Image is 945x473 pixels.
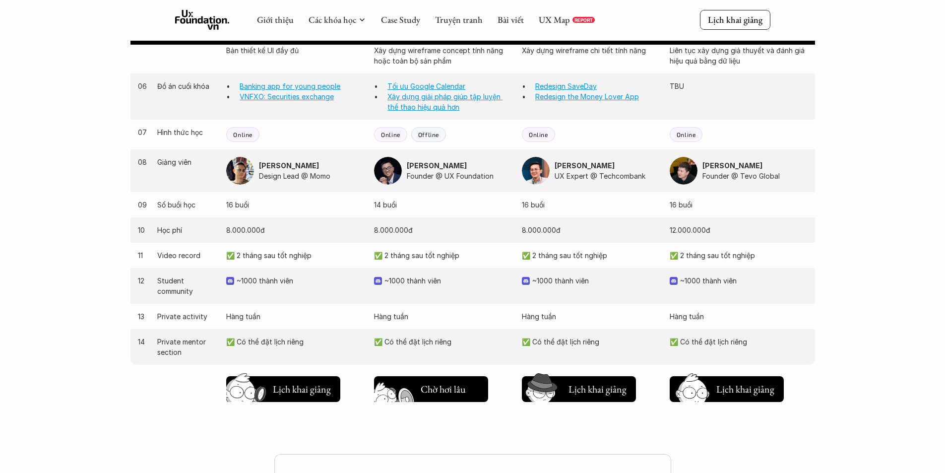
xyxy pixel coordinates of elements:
p: 8.000.000đ [522,225,660,235]
p: ~1000 thành viên [532,275,660,286]
a: Banking app for young people [240,82,340,90]
p: ✅ 2 tháng sau tốt nghiệp [670,250,808,261]
p: 09 [138,200,148,210]
button: Lịch khai giảng [670,376,784,402]
p: Hàng tuần [670,311,808,322]
p: Đồ án cuối khóa [157,81,216,91]
h5: Lịch khai giảng [716,382,774,396]
h5: Lịch khai giảng [273,382,331,396]
p: REPORT [574,17,593,23]
p: Hình thức học [157,127,216,137]
p: 8.000.000đ [374,225,512,235]
button: Lịch khai giảng [226,376,340,402]
p: ✅ Có thể đặt lịch riêng [374,337,512,347]
a: REPORT [572,17,595,23]
p: Số buổi học [157,200,216,210]
p: Lịch khai giảng [708,14,762,25]
a: Lịch khai giảng [522,372,636,402]
p: 13 [138,311,148,322]
p: Hàng tuần [226,311,364,322]
p: Học phí [157,225,216,235]
p: Hàng tuần [522,311,660,322]
p: 10 [138,225,148,235]
p: Bản thiết kế UI đầy đủ [226,45,364,56]
p: 14 buổi [374,200,512,210]
p: Online [677,131,696,138]
p: Online [381,131,400,138]
p: ✅ Có thể đặt lịch riêng [226,337,364,347]
p: 12 [138,275,148,286]
p: Design Lead @ Momo [259,171,364,181]
a: Lịch khai giảng [226,372,340,402]
p: ✅ Có thể đặt lịch riêng [670,337,808,347]
p: 08 [138,157,148,167]
p: 16 buổi [226,200,364,210]
button: Chờ hơi lâu [374,376,488,402]
p: Hàng tuần [374,311,512,322]
a: Xây dựng giải pháp giúp tập luyện thể thao hiệu quả hơn [387,92,503,111]
a: VNFXO: Securities exchange [240,92,334,101]
p: Private mentor section [157,337,216,357]
h5: Lịch khai giảng [568,382,627,396]
a: Bài viết [498,14,524,25]
p: ✅ Có thể đặt lịch riêng [522,337,660,347]
p: 11 [138,250,148,261]
p: ~1000 thành viên [237,275,364,286]
p: 16 buổi [522,200,660,210]
p: Xây dựng wireframe concept tính năng hoặc toàn bộ sản phẩm [374,45,512,66]
p: ✅ 2 tháng sau tốt nghiệp [374,250,512,261]
p: Online [529,131,548,138]
p: ✅ 2 tháng sau tốt nghiệp [226,250,364,261]
a: Tối ưu Google Calendar [387,82,465,90]
strong: [PERSON_NAME] [702,161,762,170]
a: Giới thiệu [257,14,294,25]
a: Case Study [381,14,420,25]
p: 07 [138,127,148,137]
p: 12.000.000đ [670,225,808,235]
p: Video record [157,250,216,261]
a: UX Map [539,14,570,25]
p: 8.000.000đ [226,225,364,235]
p: ~1000 thành viên [680,275,808,286]
p: 14 [138,337,148,347]
p: ~1000 thành viên [384,275,512,286]
p: 16 buổi [670,200,808,210]
strong: [PERSON_NAME] [555,161,615,170]
p: Founder @ UX Foundation [407,171,512,181]
a: Chờ hơi lâu [374,372,488,402]
p: Student community [157,275,216,296]
a: Redesign SaveDay [535,82,597,90]
p: Online [233,131,252,138]
p: UX Expert @ Techcombank [555,171,660,181]
p: Founder @ Tevo Global [702,171,808,181]
p: ✅ 2 tháng sau tốt nghiệp [522,250,660,261]
a: Các khóa học [309,14,356,25]
p: TBU [670,81,808,91]
strong: [PERSON_NAME] [259,161,319,170]
a: Redesign the Money Lover App [535,92,639,101]
p: Giảng viên [157,157,216,167]
a: Lịch khai giảng [700,10,770,29]
p: Xây dựng wireframe chi tiết tính năng [522,45,660,56]
p: Offline [418,131,439,138]
p: 06 [138,81,148,91]
button: Lịch khai giảng [522,376,636,402]
p: Liên tục xây dựng giả thuyết và đánh giá hiệu quả bằng dữ liệu [670,45,808,66]
a: Lịch khai giảng [670,372,784,402]
strong: [PERSON_NAME] [407,161,467,170]
a: Truyện tranh [435,14,483,25]
p: Private activity [157,311,216,322]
